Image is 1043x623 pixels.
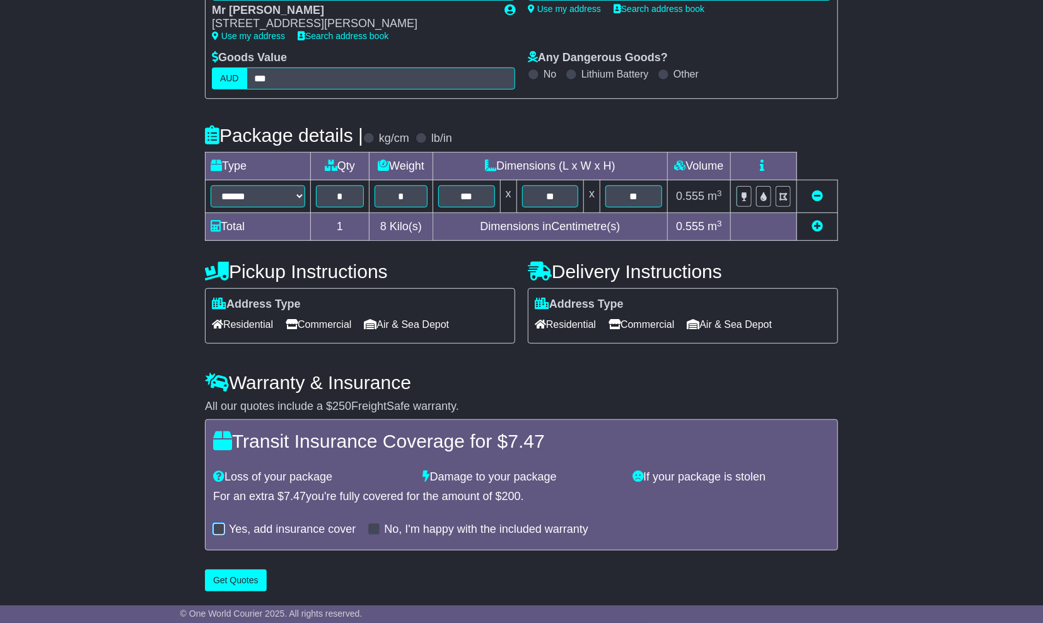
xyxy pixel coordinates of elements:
div: Loss of your package [207,470,417,484]
span: © One World Courier 2025. All rights reserved. [180,608,363,619]
span: Residential [535,315,596,334]
td: 1 [311,213,370,241]
span: Air & Sea Depot [687,315,772,334]
div: Damage to your package [417,470,627,484]
label: Lithium Battery [581,68,649,80]
span: m [708,190,722,202]
div: All our quotes include a $ FreightSafe warranty. [205,400,838,414]
a: Remove this item [812,190,823,202]
td: x [500,180,516,213]
td: x [584,180,600,213]
div: For an extra $ you're fully covered for the amount of $ . [213,490,830,504]
button: Get Quotes [205,569,267,591]
span: 0.555 [676,190,704,202]
h4: Package details | [205,125,363,146]
td: Weight [370,153,433,180]
a: Search address book [298,31,388,41]
span: 0.555 [676,220,704,233]
span: Commercial [609,315,674,334]
span: Residential [212,315,273,334]
td: Qty [311,153,370,180]
label: Any Dangerous Goods? [528,51,668,65]
span: 7.47 [508,431,544,451]
label: No [544,68,556,80]
div: Mr [PERSON_NAME] [212,4,492,18]
td: Dimensions (L x W x H) [433,153,667,180]
span: 7.47 [284,490,306,503]
td: Total [206,213,311,241]
label: Address Type [212,298,301,311]
label: Goods Value [212,51,287,65]
h4: Delivery Instructions [528,261,838,282]
label: lb/in [431,132,452,146]
label: Yes, add insurance cover [229,523,356,537]
a: Search address book [614,4,704,14]
span: 200 [502,490,521,503]
div: [STREET_ADDRESS][PERSON_NAME] [212,17,492,31]
td: Volume [667,153,730,180]
span: 250 [332,400,351,412]
a: Use my address [212,31,285,41]
span: Commercial [286,315,351,334]
td: Type [206,153,311,180]
label: Address Type [535,298,624,311]
label: No, I'm happy with the included warranty [384,523,588,537]
label: kg/cm [379,132,409,146]
h4: Warranty & Insurance [205,372,838,393]
a: Add new item [812,220,823,233]
span: 8 [380,220,387,233]
label: AUD [212,67,247,90]
td: Kilo(s) [370,213,433,241]
label: Other [673,68,699,80]
span: Air & Sea Depot [364,315,450,334]
td: Dimensions in Centimetre(s) [433,213,667,241]
h4: Transit Insurance Coverage for $ [213,431,830,451]
sup: 3 [717,189,722,198]
h4: Pickup Instructions [205,261,515,282]
span: m [708,220,722,233]
a: Use my address [528,4,601,14]
sup: 3 [717,219,722,228]
div: If your package is stolen [626,470,836,484]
